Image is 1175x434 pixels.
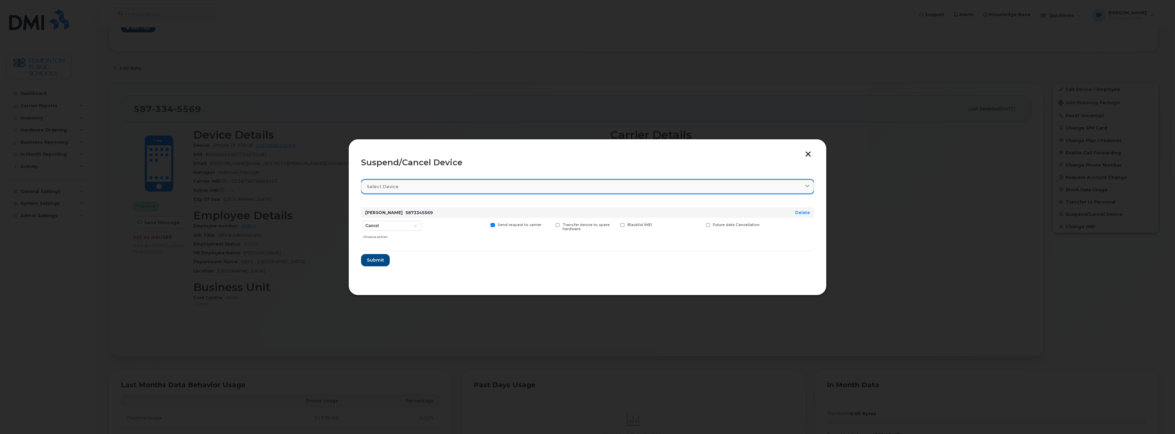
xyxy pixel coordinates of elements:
span: 5873345569 [405,210,433,215]
input: Blacklist IMEI [612,223,616,226]
a: Delete [795,210,810,215]
span: Select device [367,183,399,190]
a: Select device [361,180,814,194]
div: Choose action [363,232,421,240]
strong: [PERSON_NAME] [365,210,403,215]
input: Send request to carrier [482,223,486,226]
span: Submit [367,257,384,263]
span: Transfer device to spare hardware [563,223,610,232]
input: Transfer device to spare hardware [547,223,551,226]
span: Blacklist IMEI [627,223,652,227]
div: Suspend/Cancel Device [361,158,814,167]
input: Future date Cancellation [697,223,701,226]
span: Send request to carrier [498,223,541,227]
span: Future date Cancellation [713,223,760,227]
button: Submit [361,254,390,266]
